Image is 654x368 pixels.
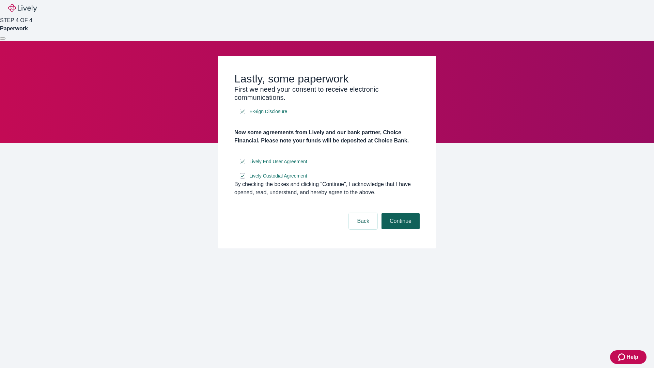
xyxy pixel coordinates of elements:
h4: Now some agreements from Lively and our bank partner, Choice Financial. Please note your funds wi... [234,128,420,145]
img: Lively [8,4,37,12]
button: Zendesk support iconHelp [610,350,647,364]
button: Continue [381,213,420,229]
a: e-sign disclosure document [248,107,289,116]
a: e-sign disclosure document [248,172,309,180]
h2: Lastly, some paperwork [234,72,420,85]
span: E-Sign Disclosure [249,108,287,115]
a: e-sign disclosure document [248,157,309,166]
span: Lively Custodial Agreement [249,172,307,180]
span: Lively End User Agreement [249,158,307,165]
button: Back [349,213,377,229]
svg: Zendesk support icon [618,353,626,361]
div: By checking the boxes and clicking “Continue", I acknowledge that I have opened, read, understand... [234,180,420,197]
span: Help [626,353,638,361]
h3: First we need your consent to receive electronic communications. [234,85,420,102]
